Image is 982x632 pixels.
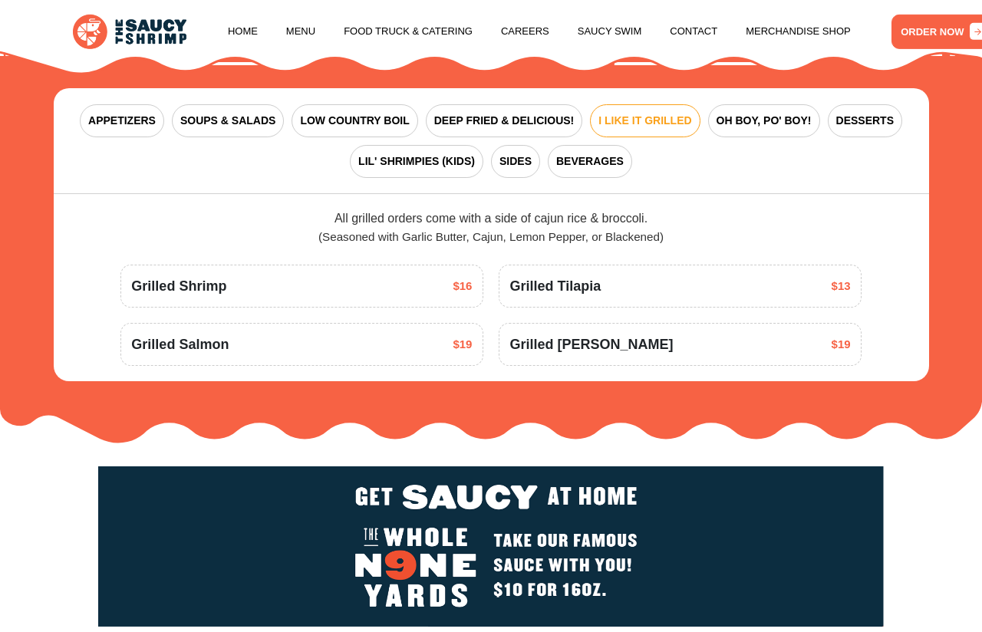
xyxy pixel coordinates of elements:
a: Contact [670,2,717,61]
button: DEEP FRIED & DELICIOUS! [426,104,583,137]
span: APPETIZERS [88,113,156,129]
a: Saucy Swim [578,2,642,61]
span: BEVERAGES [556,153,624,170]
span: $19 [453,336,472,354]
button: OH BOY, PO' BOY! [708,104,820,137]
span: LIL' SHRIMPIES (KIDS) [358,153,475,170]
img: logo [73,15,186,49]
span: Grilled Tilapia [510,276,601,297]
button: APPETIZERS [80,104,164,137]
a: Home [228,2,258,61]
span: SIDES [499,153,532,170]
span: $16 [453,278,472,295]
button: BEVERAGES [548,145,632,178]
button: LIL' SHRIMPIES (KIDS) [350,145,483,178]
span: $13 [832,278,851,295]
div: All grilled orders come with a side of cajun rice & broccoli. [120,209,862,246]
span: DEEP FRIED & DELICIOUS! [434,113,575,129]
span: OH BOY, PO' BOY! [717,113,812,129]
button: DESSERTS [828,104,902,137]
span: I LIKE IT GRILLED [598,113,691,129]
span: Grilled Shrimp [131,276,226,297]
span: DESSERTS [836,113,894,129]
button: SOUPS & SALADS [172,104,284,137]
img: logo [98,466,884,627]
span: $19 [832,336,851,354]
span: Grilled [PERSON_NAME] [510,334,674,355]
button: I LIKE IT GRILLED [590,104,700,137]
span: SOUPS & SALADS [180,113,275,129]
button: SIDES [491,145,540,178]
a: Food Truck & Catering [344,2,473,61]
a: Careers [501,2,549,61]
a: Merchandise Shop [746,2,851,61]
span: (Seasoned with Garlic Butter, Cajun, Lemon Pepper, or Blackened) [318,230,664,243]
a: Menu [286,2,315,61]
button: LOW COUNTRY BOIL [292,104,417,137]
span: LOW COUNTRY BOIL [300,113,409,129]
span: Grilled Salmon [131,334,229,355]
